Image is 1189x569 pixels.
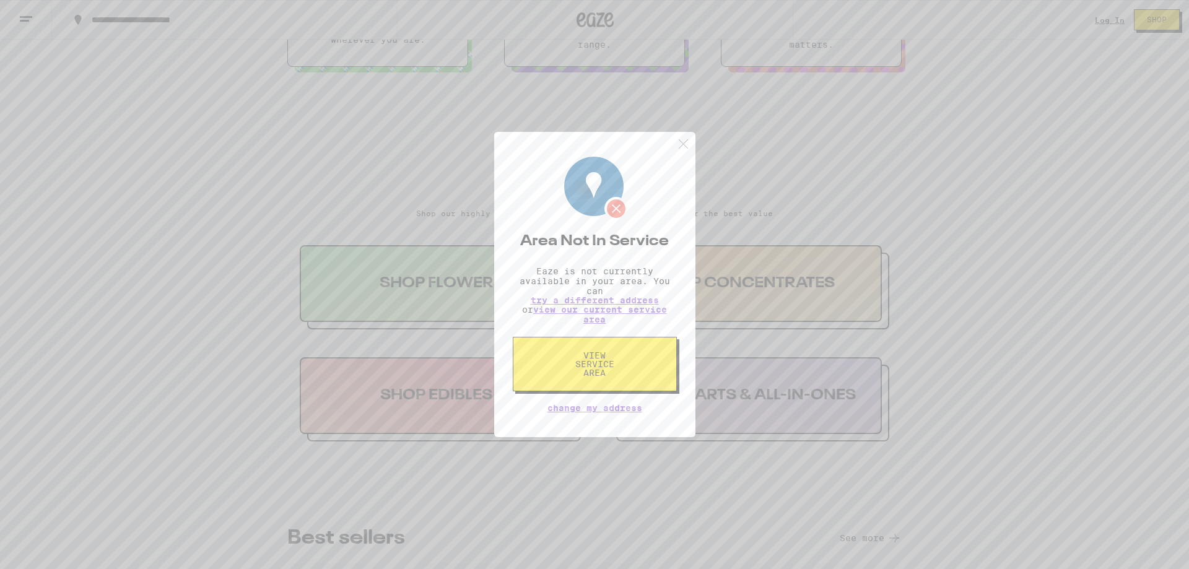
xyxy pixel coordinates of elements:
[533,305,667,324] a: view our current service area
[7,9,89,19] span: Hi. Need any help?
[563,351,627,377] span: View Service Area
[676,136,691,152] img: close.svg
[513,350,677,360] a: View Service Area
[513,266,677,324] p: Eaze is not currently available in your area. You can or
[513,337,677,391] button: View Service Area
[564,157,628,220] img: Location
[513,234,677,249] h2: Area Not In Service
[531,296,659,305] button: try a different address
[547,404,642,412] button: Change My Address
